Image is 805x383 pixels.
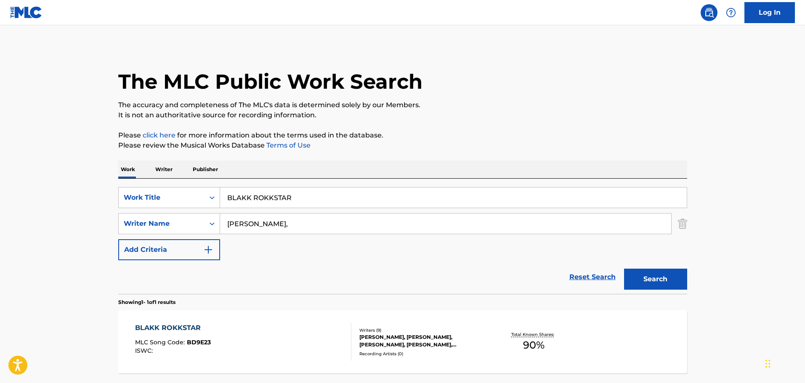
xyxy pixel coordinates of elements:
[135,338,187,346] span: MLC Song Code :
[135,323,211,333] div: BLAKK ROKKSTAR
[187,338,211,346] span: BD9E23
[704,8,714,18] img: search
[118,239,220,260] button: Add Criteria
[118,187,687,294] form: Search Form
[701,4,717,21] a: Public Search
[763,343,805,383] iframe: Chat Widget
[265,141,311,149] a: Terms of Use
[118,130,687,140] p: Please for more information about the terms used in the database.
[118,110,687,120] p: It is not an authoritative source for recording information.
[190,161,221,178] p: Publisher
[203,245,213,255] img: 9d2ae6d4665cec9f34b9.svg
[118,310,687,373] a: BLAKK ROKKSTARMLC Song Code:BD9E23ISWC:Writers (9)[PERSON_NAME], [PERSON_NAME], [PERSON_NAME], [P...
[359,333,486,349] div: [PERSON_NAME], [PERSON_NAME], [PERSON_NAME], [PERSON_NAME], [PERSON_NAME], [PERSON_NAME], [PERSON...
[10,6,43,18] img: MLC Logo
[726,8,736,18] img: help
[359,351,486,357] div: Recording Artists ( 0 )
[118,161,138,178] p: Work
[624,269,687,290] button: Search
[744,2,795,23] a: Log In
[143,131,175,139] a: click here
[124,193,199,203] div: Work Title
[135,347,155,354] span: ISWC :
[523,338,545,353] span: 90 %
[565,268,620,286] a: Reset Search
[118,140,687,151] p: Please review the Musical Works Database
[678,213,687,234] img: Delete Criterion
[118,100,687,110] p: The accuracy and completeness of The MLC's data is determined solely by our Members.
[118,69,422,94] h1: The MLC Public Work Search
[153,161,175,178] p: Writer
[765,351,770,376] div: Drag
[511,331,556,338] p: Total Known Shares:
[359,327,486,333] div: Writers ( 9 )
[118,298,175,306] p: Showing 1 - 1 of 1 results
[124,219,199,229] div: Writer Name
[723,4,739,21] div: Help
